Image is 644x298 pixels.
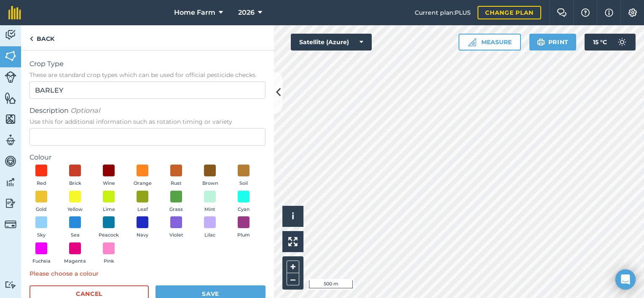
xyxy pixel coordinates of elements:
button: Sea [63,216,87,239]
img: svg+xml;base64,PHN2ZyB4bWxucz0iaHR0cDovL3d3dy53My5vcmcvMjAwMC9zdmciIHdpZHRoPSI1NiIgaGVpZ2h0PSI2MC... [5,113,16,125]
button: Lilac [198,216,222,239]
span: Grass [169,206,183,213]
span: Cyan [238,206,250,213]
button: Pink [97,242,121,265]
span: Violet [169,231,183,239]
a: Back [21,25,63,50]
button: Mint [198,191,222,213]
img: svg+xml;base64,PHN2ZyB4bWxucz0iaHR0cDovL3d3dy53My5vcmcvMjAwMC9zdmciIHdpZHRoPSIxNyIgaGVpZ2h0PSIxNy... [605,8,613,18]
span: Magenta [64,258,86,265]
span: Description [30,106,266,116]
button: Violet [164,216,188,239]
span: Mint [204,206,215,213]
button: Sky [30,216,53,239]
span: Gold [36,206,47,213]
img: svg+xml;base64,PHN2ZyB4bWxucz0iaHR0cDovL3d3dy53My5vcmcvMjAwMC9zdmciIHdpZHRoPSIxOSIgaGVpZ2h0PSIyNC... [537,37,545,47]
button: Brown [198,165,222,187]
div: Please choose a colour [30,269,266,278]
button: Orange [131,165,154,187]
img: Ruler icon [468,38,476,46]
img: svg+xml;base64,PHN2ZyB4bWxucz0iaHR0cDovL3d3dy53My5vcmcvMjAwMC9zdmciIHdpZHRoPSI1NiIgaGVpZ2h0PSI2MC... [5,50,16,62]
img: svg+xml;base64,PD94bWwgdmVyc2lvbj0iMS4wIiBlbmNvZGluZz0idXRmLTgiPz4KPCEtLSBHZW5lcmF0b3I6IEFkb2JlIE... [5,281,16,289]
span: Home Farm [174,8,215,18]
button: Navy [131,216,154,239]
button: Soil [232,165,255,187]
em: Optional [70,106,100,114]
button: Fuchsia [30,242,53,265]
button: Plum [232,216,255,239]
img: svg+xml;base64,PHN2ZyB4bWxucz0iaHR0cDovL3d3dy53My5vcmcvMjAwMC9zdmciIHdpZHRoPSI5IiBoZWlnaHQ9IjI0Ii... [30,34,33,44]
button: Print [529,34,577,51]
button: Wine [97,165,121,187]
button: Grass [164,191,188,213]
a: Change plan [478,6,541,19]
button: Magenta [63,242,87,265]
span: Fuchsia [32,258,51,265]
span: Lilac [204,231,215,239]
label: Colour [30,152,266,162]
button: Peacock [97,216,121,239]
span: Brown [202,180,218,187]
span: Plum [237,231,250,239]
span: Rust [171,180,182,187]
span: 2026 [238,8,255,18]
div: Open Intercom Messenger [615,269,636,290]
img: svg+xml;base64,PHN2ZyB4bWxucz0iaHR0cDovL3d3dy53My5vcmcvMjAwMC9zdmciIHdpZHRoPSI1NiIgaGVpZ2h0PSI2MC... [5,92,16,104]
img: Four arrows, one pointing top left, one top right, one bottom right and the last bottom left [288,237,298,246]
img: A question mark icon [580,8,590,17]
button: Gold [30,191,53,213]
button: Satellite (Azure) [291,34,372,51]
span: Soil [239,180,248,187]
span: Use this for additional information such as rotation timing or variety [30,117,266,126]
img: svg+xml;base64,PD94bWwgdmVyc2lvbj0iMS4wIiBlbmNvZGluZz0idXRmLTgiPz4KPCEtLSBHZW5lcmF0b3I6IEFkb2JlIE... [5,218,16,230]
span: Sky [37,231,46,239]
img: svg+xml;base64,PD94bWwgdmVyc2lvbj0iMS4wIiBlbmNvZGluZz0idXRmLTgiPz4KPCEtLSBHZW5lcmF0b3I6IEFkb2JlIE... [614,34,631,51]
span: Brick [69,180,81,187]
span: Leaf [137,206,148,213]
button: Brick [63,165,87,187]
button: Measure [459,34,521,51]
img: svg+xml;base64,PD94bWwgdmVyc2lvbj0iMS4wIiBlbmNvZGluZz0idXRmLTgiPz4KPCEtLSBHZW5lcmF0b3I6IEFkb2JlIE... [5,29,16,41]
span: Red [37,180,46,187]
img: fieldmargin Logo [8,6,21,19]
button: Lime [97,191,121,213]
span: These are standard crop types which can be used for official pesticide checks. [30,71,266,79]
button: + [287,261,299,273]
span: Wine [103,180,115,187]
img: svg+xml;base64,PD94bWwgdmVyc2lvbj0iMS4wIiBlbmNvZGluZz0idXRmLTgiPz4KPCEtLSBHZW5lcmF0b3I6IEFkb2JlIE... [5,197,16,210]
span: Orange [134,180,152,187]
button: Red [30,165,53,187]
span: Current plan : PLUS [415,8,471,17]
span: Lime [103,206,115,213]
button: – [287,273,299,285]
span: Yellow [67,206,83,213]
span: Peacock [99,231,119,239]
span: Crop Type [30,59,266,69]
img: svg+xml;base64,PD94bWwgdmVyc2lvbj0iMS4wIiBlbmNvZGluZz0idXRmLTgiPz4KPCEtLSBHZW5lcmF0b3I6IEFkb2JlIE... [5,134,16,146]
span: Sea [71,231,80,239]
button: 15 °C [585,34,636,51]
img: Two speech bubbles overlapping with the left bubble in the forefront [557,8,567,17]
img: svg+xml;base64,PD94bWwgdmVyc2lvbj0iMS4wIiBlbmNvZGluZz0idXRmLTgiPz4KPCEtLSBHZW5lcmF0b3I6IEFkb2JlIE... [5,155,16,168]
button: Yellow [63,191,87,213]
img: A cog icon [628,8,638,17]
span: Pink [104,258,114,265]
img: svg+xml;base64,PD94bWwgdmVyc2lvbj0iMS4wIiBlbmNvZGluZz0idXRmLTgiPz4KPCEtLSBHZW5lcmF0b3I6IEFkb2JlIE... [5,176,16,189]
span: Navy [137,231,148,239]
button: Leaf [131,191,154,213]
button: Rust [164,165,188,187]
input: Start typing to search for crop type [30,81,266,99]
img: svg+xml;base64,PD94bWwgdmVyc2lvbj0iMS4wIiBlbmNvZGluZz0idXRmLTgiPz4KPCEtLSBHZW5lcmF0b3I6IEFkb2JlIE... [5,71,16,83]
span: 15 ° C [593,34,607,51]
span: i [292,211,294,221]
button: i [282,206,303,227]
button: Cyan [232,191,255,213]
